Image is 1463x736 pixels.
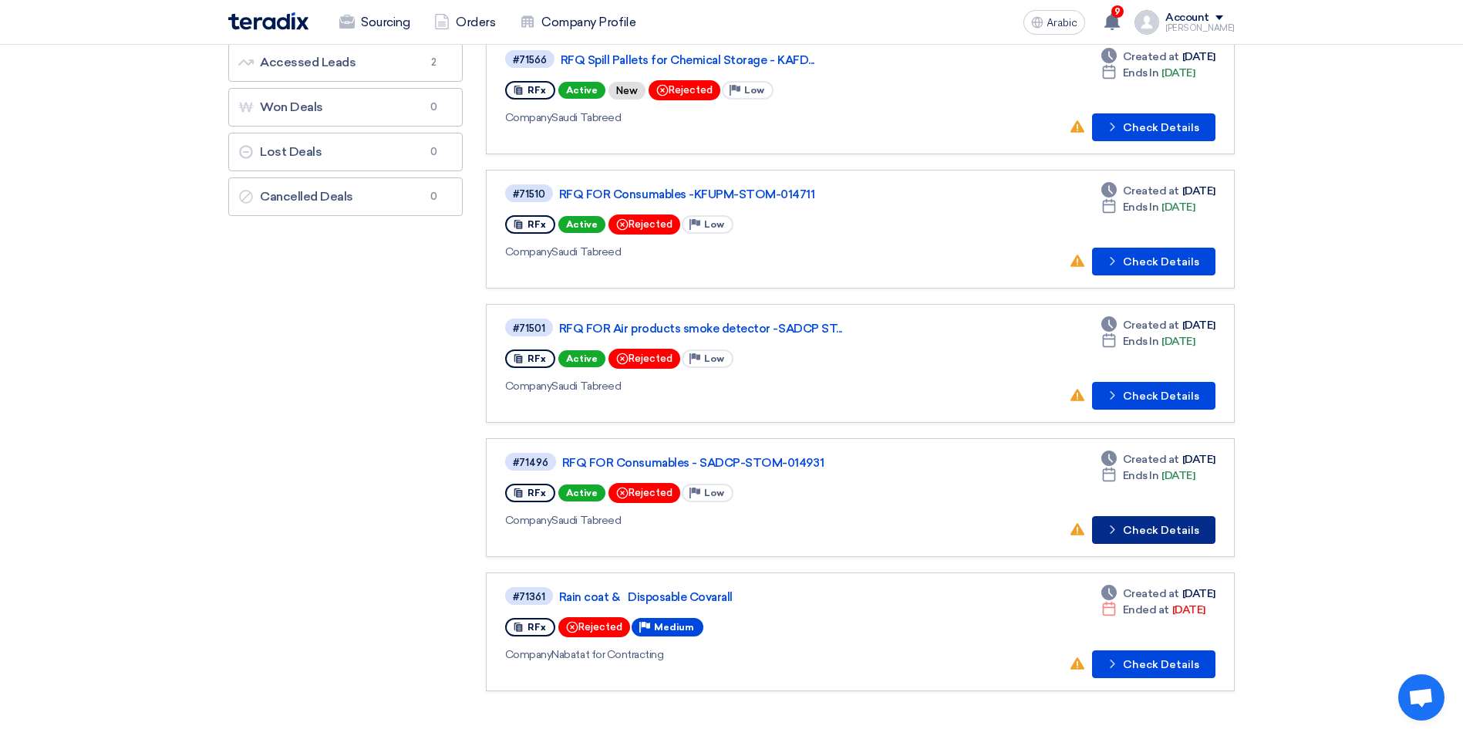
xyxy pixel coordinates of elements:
[558,484,605,501] span: Active
[228,133,463,171] a: Lost Deals0
[1161,333,1195,349] font: [DATE]
[505,111,552,124] span: Company
[505,111,621,124] font: Saudi Tabreed
[1182,317,1215,333] font: [DATE]
[558,350,605,367] span: Active
[1123,602,1169,618] span: Ended at
[559,590,945,604] a: Rain coat & Disposable Covarall
[528,353,546,364] span: RFx
[744,85,764,96] span: Low
[1165,24,1235,32] div: [PERSON_NAME]
[629,353,673,364] font: Rejected
[425,100,443,115] span: 0
[228,88,463,127] a: Won Deals0
[1023,10,1085,35] button: Arabic
[238,100,323,114] font: Won Deals
[505,514,621,527] font: Saudi Tabreed
[528,622,546,633] span: RFx
[228,12,308,30] img: Teradix logo
[528,85,546,96] span: RFx
[361,13,410,32] font: Sourcing
[1123,468,1159,484] span: Ends In
[1123,525,1199,536] font: Check Details
[422,5,507,39] a: Orders
[513,55,547,65] div: #71566
[1398,674,1444,721] div: Open chat
[1123,451,1179,468] span: Created at
[1092,382,1215,410] button: Check Details
[425,189,443,204] span: 0
[1092,113,1215,141] button: Check Details
[1182,49,1215,65] font: [DATE]
[559,322,945,336] a: RFQ FOR Air products smoke detector -SADCP ST...
[238,189,353,204] font: Cancelled Deals
[505,245,552,258] span: Company
[505,648,552,661] span: Company
[505,380,552,393] span: Company
[528,219,546,230] span: RFx
[704,488,724,498] span: Low
[578,621,622,633] font: Rejected
[1123,183,1179,199] span: Created at
[669,84,713,96] font: Rejected
[1092,248,1215,275] button: Check Details
[1123,123,1199,133] font: Check Details
[505,648,664,661] font: Nabatat for Contracting
[505,380,621,393] font: Saudi Tabreed
[629,218,673,230] font: Rejected
[1047,18,1077,29] span: Arabic
[238,144,322,159] font: Lost Deals
[425,144,443,160] span: 0
[1123,660,1199,670] font: Check Details
[528,488,546,498] span: RFx
[704,353,724,364] span: Low
[1123,257,1199,268] font: Check Details
[238,55,356,69] font: Accessed Leads
[1182,183,1215,199] font: [DATE]
[1161,468,1195,484] font: [DATE]
[505,245,621,258] font: Saudi Tabreed
[1134,10,1159,35] img: profile_test.png
[513,457,548,468] div: #71496
[629,487,673,498] font: Rejected
[704,219,724,230] span: Low
[1111,5,1124,18] span: 9
[513,323,545,333] div: #71501
[1123,199,1159,215] span: Ends In
[1123,317,1179,333] span: Created at
[608,82,646,100] div: New
[228,177,463,216] a: Cancelled Deals0
[654,622,694,633] span: Medium
[1123,333,1159,349] span: Ends In
[558,82,605,99] span: Active
[1123,586,1179,602] span: Created at
[558,216,605,233] span: Active
[513,592,545,602] div: #71361
[505,514,552,527] span: Company
[1092,650,1215,678] button: Check Details
[456,13,495,32] font: Orders
[559,187,945,201] a: RFQ FOR Consumables -KFUPM-STOM-014711
[562,456,948,470] a: RFQ FOR Consumables - SADCP-STOM-014931
[425,55,443,70] span: 2
[541,13,635,32] font: Company Profile
[1123,49,1179,65] span: Created at
[1182,451,1215,468] font: [DATE]
[561,53,946,67] a: RFQ Spill Pallets for Chemical Storage - KAFD...
[1092,516,1215,544] button: Check Details
[1123,65,1159,81] span: Ends In
[228,43,463,82] a: Accessed Leads2
[513,189,545,199] div: #71510
[1123,391,1199,402] font: Check Details
[1172,602,1205,618] font: [DATE]
[1161,65,1195,81] font: [DATE]
[327,5,422,39] a: Sourcing
[1165,12,1209,25] div: Account
[1161,199,1195,215] font: [DATE]
[1182,586,1215,602] font: [DATE]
